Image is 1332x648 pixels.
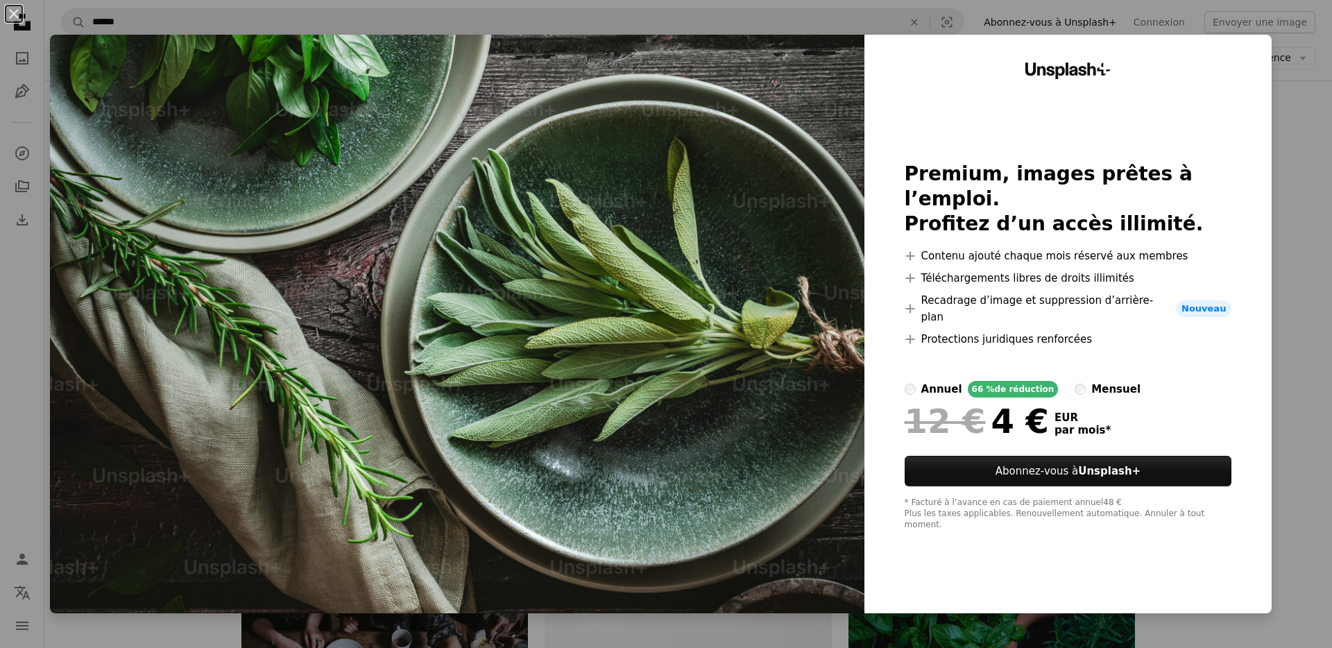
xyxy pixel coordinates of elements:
input: mensuel [1075,384,1086,395]
div: * Facturé à l’avance en cas de paiement annuel 48 € Plus les taxes applicables. Renouvellement au... [905,497,1232,531]
div: annuel [921,381,962,398]
li: Protections juridiques renforcées [905,331,1232,348]
strong: Unsplash+ [1078,465,1141,477]
div: mensuel [1091,381,1141,398]
div: 66 % de réduction [968,381,1059,398]
li: Recadrage d’image et suppression d’arrière-plan [905,292,1232,325]
h2: Premium, images prêtes à l’emploi. Profitez d’un accès illimité. [905,162,1232,237]
span: EUR [1054,411,1111,424]
span: par mois * [1054,424,1111,436]
div: 4 € [905,403,1049,439]
button: Abonnez-vous àUnsplash+ [905,456,1232,486]
span: Nouveau [1176,300,1231,317]
input: annuel66 %de réduction [905,384,916,395]
span: 12 € [905,403,986,439]
li: Téléchargements libres de droits illimités [905,270,1232,287]
li: Contenu ajouté chaque mois réservé aux membres [905,248,1232,264]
